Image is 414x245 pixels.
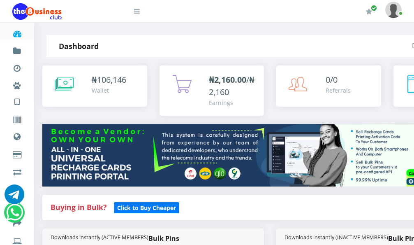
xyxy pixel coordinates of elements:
[92,86,126,95] div: Wallet
[284,233,388,241] small: Downloads instantly (INACTIVE MEMBERS)
[31,91,100,105] a: Nigerian VTU
[12,3,62,20] img: Logo
[114,202,179,212] a: Click to Buy Cheaper
[97,74,126,85] span: 106,146
[326,86,351,95] div: Referrals
[12,178,22,198] a: Register a Referral
[209,74,246,85] b: ₦2,160.00
[12,125,22,146] a: Data
[51,233,256,243] strong: Bulk Pins
[326,74,338,85] span: 0/0
[12,74,22,94] a: Miscellaneous Payments
[6,209,23,222] a: Chat for support
[366,8,372,15] i: Renew/Upgrade Subscription
[160,65,264,116] a: ₦2,160.00/₦2,160 Earnings
[42,65,147,107] a: ₦106,146 Wallet
[12,143,22,163] a: Cable TV, Electricity
[117,204,176,212] b: Click to Buy Cheaper
[276,65,381,107] a: 0/0 Referrals
[5,191,24,204] a: Chat for support
[12,22,22,42] a: Dashboard
[12,161,22,180] a: Airtime -2- Cash
[385,2,402,18] img: User
[51,233,148,241] small: Downloads instantly (ACTIVE MEMBERS)
[371,5,377,11] span: Renew/Upgrade Subscription
[92,74,126,86] div: ₦
[59,41,99,51] strong: Dashboard
[12,91,22,111] a: VTU
[209,98,256,107] div: Earnings
[209,74,254,98] span: /₦2,160
[12,109,22,128] a: Vouchers
[12,57,22,77] a: Transactions
[12,40,22,59] a: Fund wallet
[31,103,100,117] a: International VTU
[51,202,106,212] strong: Buying in Bulk?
